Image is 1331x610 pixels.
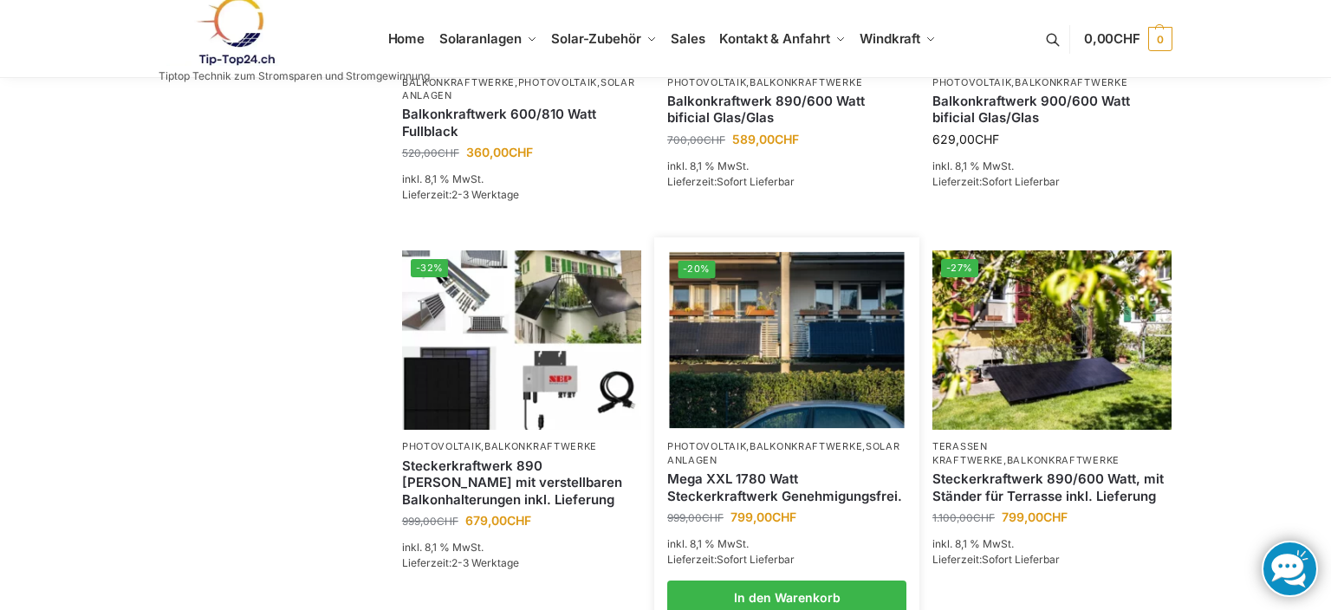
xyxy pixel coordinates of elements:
[451,188,519,201] span: 2-3 Werktage
[932,159,1172,174] p: inkl. 8,1 % MwSt.
[402,515,458,528] bdi: 999,00
[1002,509,1068,524] bdi: 799,00
[402,188,519,201] span: Lieferzeit:
[1043,509,1068,524] span: CHF
[750,440,862,452] a: Balkonkraftwerke
[667,133,725,146] bdi: 700,00
[932,76,1011,88] a: Photovoltaik
[402,76,641,103] p: , ,
[750,76,862,88] a: Balkonkraftwerke
[402,250,641,430] img: 860 Watt Komplett mit Balkonhalterung
[932,470,1172,504] a: Steckerkraftwerk 890/600 Watt, mit Ständer für Terrasse inkl. Lieferung
[732,132,799,146] bdi: 589,00
[932,175,1060,188] span: Lieferzeit:
[402,556,519,569] span: Lieferzeit:
[402,540,641,555] p: inkl. 8,1 % MwSt.
[402,76,515,88] a: Balkonkraftwerke
[667,76,906,89] p: ,
[975,132,999,146] span: CHF
[667,93,906,127] a: Balkonkraftwerk 890/600 Watt bificial Glas/Glas
[932,76,1172,89] p: ,
[402,106,641,140] a: Balkonkraftwerk 600/810 Watt Fullblack
[484,440,597,452] a: Balkonkraftwerke
[551,30,641,47] span: Solar-Zubehör
[1015,76,1127,88] a: Balkonkraftwerke
[932,250,1172,430] img: Steckerkraftwerk 890/600 Watt, mit Ständer für Terrasse inkl. Lieferung
[402,457,641,509] a: Steckerkraftwerk 890 Watt mit verstellbaren Balkonhalterungen inkl. Lieferung
[465,513,531,528] bdi: 679,00
[932,132,999,146] bdi: 629,00
[402,172,641,187] p: inkl. 8,1 % MwSt.
[667,536,906,552] p: inkl. 8,1 % MwSt.
[932,250,1172,430] a: -27%Steckerkraftwerk 890/600 Watt, mit Ständer für Terrasse inkl. Lieferung
[669,252,904,428] a: -20%2 Balkonkraftwerke
[518,76,597,88] a: Photovoltaik
[451,556,519,569] span: 2-3 Werktage
[704,133,725,146] span: CHF
[932,511,995,524] bdi: 1.100,00
[973,511,995,524] span: CHF
[669,252,904,428] img: 2 Balkonkraftwerke
[402,440,641,453] p: ,
[466,145,533,159] bdi: 360,00
[439,30,522,47] span: Solaranlagen
[1084,30,1140,47] span: 0,00
[667,76,746,88] a: Photovoltaik
[932,440,1003,465] a: Terassen Kraftwerke
[1113,30,1140,47] span: CHF
[775,132,799,146] span: CHF
[437,515,458,528] span: CHF
[402,440,481,452] a: Photovoltaik
[1007,454,1120,466] a: Balkonkraftwerke
[1084,13,1172,65] a: 0,00CHF 0
[667,511,724,524] bdi: 999,00
[730,509,796,524] bdi: 799,00
[402,76,635,101] a: Solaranlagen
[667,553,795,566] span: Lieferzeit:
[402,250,641,430] a: -32%860 Watt Komplett mit Balkonhalterung
[932,553,1060,566] span: Lieferzeit:
[438,146,459,159] span: CHF
[717,175,795,188] span: Sofort Lieferbar
[667,175,795,188] span: Lieferzeit:
[667,159,906,174] p: inkl. 8,1 % MwSt.
[772,509,796,524] span: CHF
[671,30,705,47] span: Sales
[932,93,1172,127] a: Balkonkraftwerk 900/600 Watt bificial Glas/Glas
[702,511,724,524] span: CHF
[667,440,900,465] a: Solaranlagen
[1148,27,1172,51] span: 0
[719,30,829,47] span: Kontakt & Anfahrt
[982,553,1060,566] span: Sofort Lieferbar
[982,175,1060,188] span: Sofort Lieferbar
[717,553,795,566] span: Sofort Lieferbar
[159,71,430,81] p: Tiptop Technik zum Stromsparen und Stromgewinnung
[667,440,906,467] p: , ,
[507,513,531,528] span: CHF
[509,145,533,159] span: CHF
[932,440,1172,467] p: ,
[402,146,459,159] bdi: 520,00
[667,440,746,452] a: Photovoltaik
[667,470,906,504] a: Mega XXL 1780 Watt Steckerkraftwerk Genehmigungsfrei.
[932,536,1172,552] p: inkl. 8,1 % MwSt.
[860,30,920,47] span: Windkraft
